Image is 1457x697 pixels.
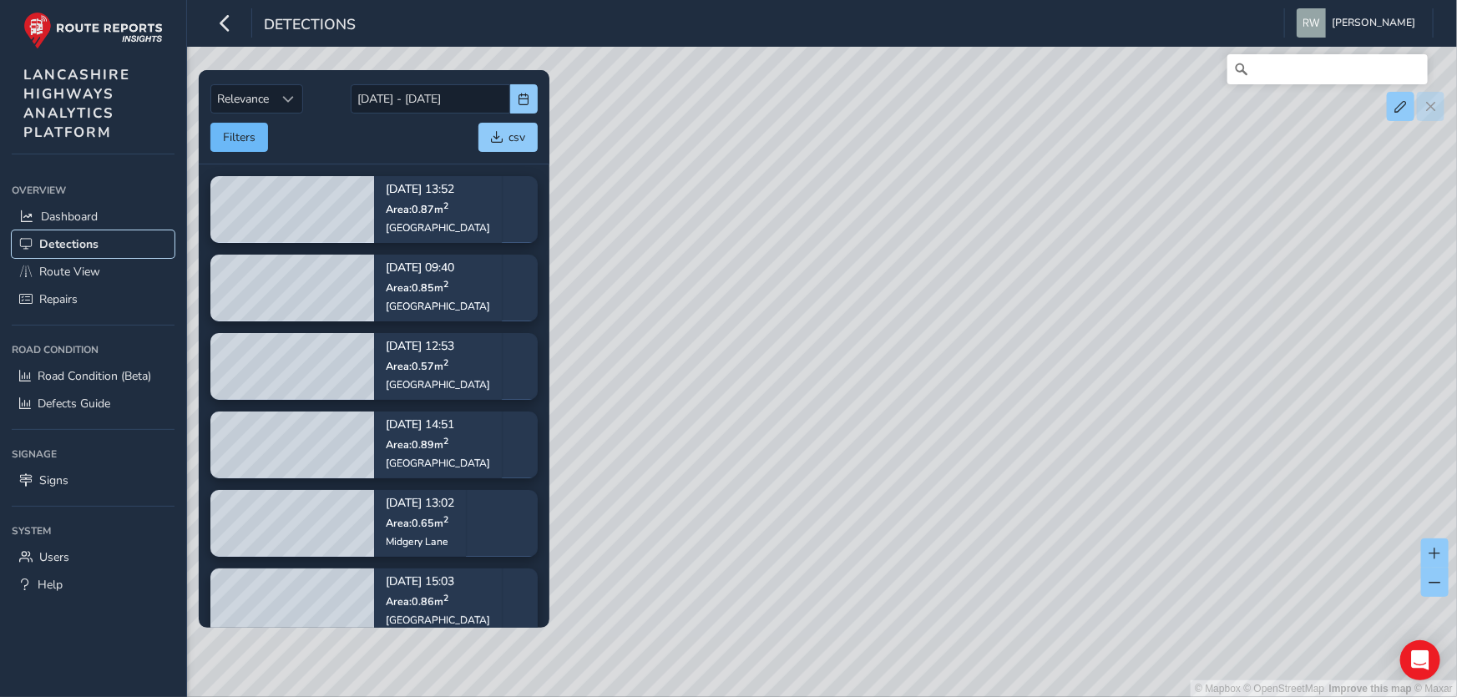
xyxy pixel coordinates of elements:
a: Help [12,571,175,599]
div: [GEOGRAPHIC_DATA] [386,377,490,391]
a: Signs [12,467,175,494]
span: Area: 0.87 m [386,201,448,215]
p: [DATE] 14:51 [386,419,490,431]
p: [DATE] 12:53 [386,341,490,352]
div: Overview [12,178,175,203]
sup: 2 [443,277,448,290]
button: Filters [210,123,268,152]
span: Users [39,549,69,565]
p: [DATE] 13:02 [386,497,454,509]
p: [DATE] 13:52 [386,184,490,195]
span: [PERSON_NAME] [1332,8,1415,38]
button: [PERSON_NAME] [1297,8,1421,38]
span: Dashboard [41,209,98,225]
span: Relevance [211,85,275,113]
span: Area: 0.65 m [386,515,448,529]
a: Route View [12,258,175,285]
div: System [12,518,175,543]
sup: 2 [443,356,448,368]
sup: 2 [443,434,448,447]
a: Detections [12,230,175,258]
div: [GEOGRAPHIC_DATA] [386,613,490,626]
img: rr logo [23,12,163,49]
span: Area: 0.85 m [386,280,448,294]
span: Area: 0.57 m [386,358,448,372]
span: Road Condition (Beta) [38,368,151,384]
sup: 2 [443,591,448,604]
div: [GEOGRAPHIC_DATA] [386,456,490,469]
span: Area: 0.89 m [386,437,448,451]
div: Sort by Date [275,85,302,113]
div: [GEOGRAPHIC_DATA] [386,220,490,234]
a: Defects Guide [12,390,175,417]
a: Users [12,543,175,571]
div: [GEOGRAPHIC_DATA] [386,299,490,312]
span: Route View [39,264,100,280]
div: Signage [12,442,175,467]
span: Repairs [39,291,78,307]
span: Signs [39,472,68,488]
span: Detections [264,14,356,38]
button: csv [478,123,538,152]
div: Open Intercom Messenger [1400,640,1440,680]
span: Area: 0.86 m [386,593,448,608]
div: Road Condition [12,337,175,362]
span: Help [38,577,63,593]
span: Detections [39,236,99,252]
a: Repairs [12,285,175,313]
span: LANCASHIRE HIGHWAYS ANALYTICS PLATFORM [23,65,130,142]
span: Defects Guide [38,396,110,412]
sup: 2 [443,513,448,525]
img: diamond-layout [1297,8,1326,38]
p: [DATE] 09:40 [386,262,490,274]
span: csv [508,129,525,145]
a: Dashboard [12,203,175,230]
a: Road Condition (Beta) [12,362,175,390]
div: Midgery Lane [386,534,454,548]
sup: 2 [443,199,448,211]
p: [DATE] 15:03 [386,576,490,588]
input: Search [1227,54,1428,84]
